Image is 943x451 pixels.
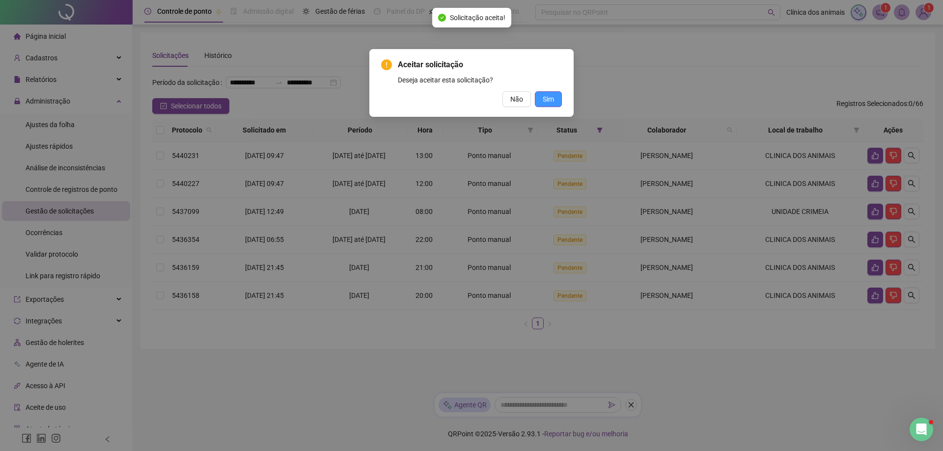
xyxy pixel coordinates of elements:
button: Sim [535,91,562,107]
span: Sim [543,94,554,105]
span: Aceitar solicitação [398,59,562,71]
div: Deseja aceitar esta solicitação? [398,75,562,85]
button: Não [502,91,531,107]
span: Não [510,94,523,105]
span: exclamation-circle [381,59,392,70]
span: check-circle [438,14,446,22]
span: Solicitação aceita! [450,12,505,23]
iframe: Intercom live chat [910,418,933,441]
